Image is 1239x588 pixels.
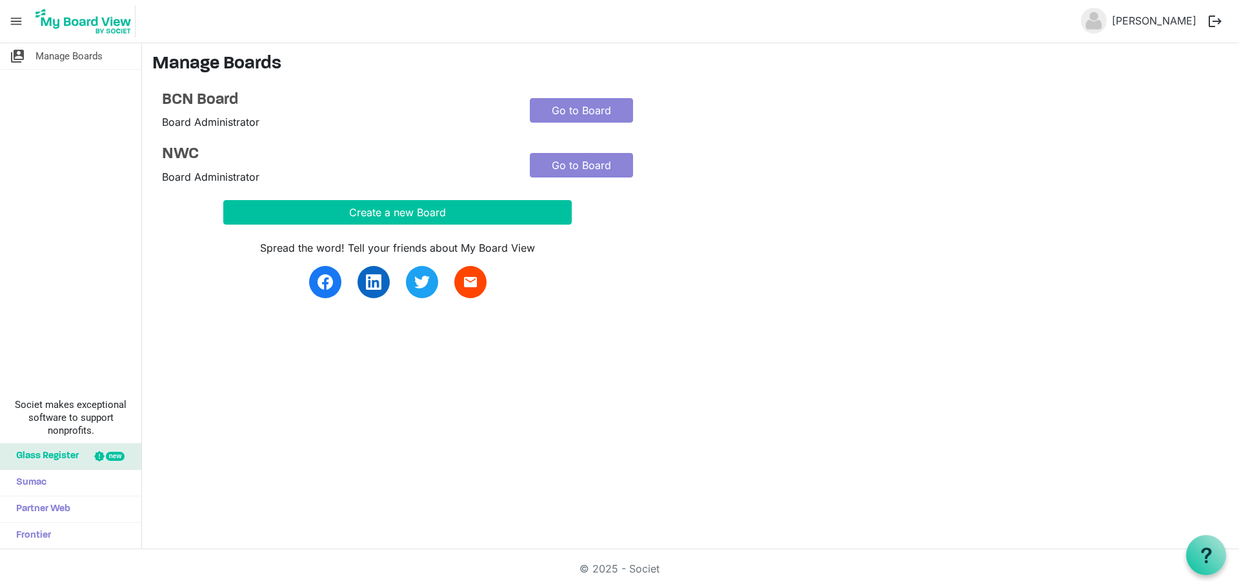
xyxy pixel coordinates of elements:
[223,200,572,225] button: Create a new Board
[1107,8,1202,34] a: [PERSON_NAME]
[414,274,430,290] img: twitter.svg
[32,5,136,37] img: My Board View Logo
[10,43,25,69] span: switch_account
[162,91,510,110] a: BCN Board
[10,496,70,522] span: Partner Web
[4,9,28,34] span: menu
[6,398,136,437] span: Societ makes exceptional software to support nonprofits.
[35,43,103,69] span: Manage Boards
[530,153,633,177] a: Go to Board
[463,274,478,290] span: email
[530,98,633,123] a: Go to Board
[1202,8,1229,35] button: logout
[106,452,125,461] div: new
[454,266,487,298] a: email
[162,145,510,164] a: NWC
[162,170,259,183] span: Board Administrator
[10,470,46,496] span: Sumac
[10,443,79,469] span: Glass Register
[162,116,259,128] span: Board Administrator
[10,523,51,549] span: Frontier
[579,562,660,575] a: © 2025 - Societ
[32,5,141,37] a: My Board View Logo
[366,274,381,290] img: linkedin.svg
[1081,8,1107,34] img: no-profile-picture.svg
[317,274,333,290] img: facebook.svg
[152,54,1229,76] h3: Manage Boards
[223,240,572,256] div: Spread the word! Tell your friends about My Board View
